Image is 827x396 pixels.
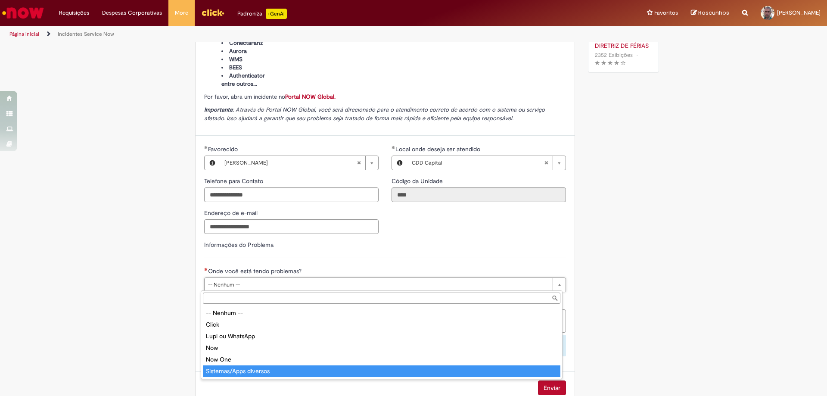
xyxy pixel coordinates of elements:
[201,306,562,379] ul: Onde você está tendo problemas?
[203,307,560,319] div: -- Nenhum --
[203,365,560,377] div: Sistemas/Apps diversos
[203,354,560,365] div: Now One
[203,319,560,331] div: Click
[203,342,560,354] div: Now
[203,331,560,342] div: Lupi ou WhatsApp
